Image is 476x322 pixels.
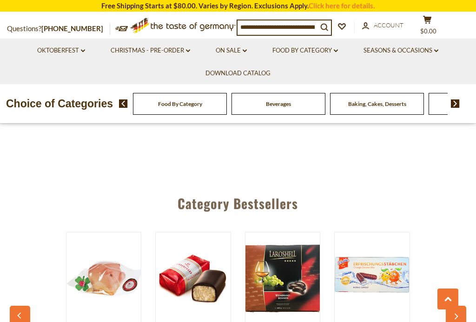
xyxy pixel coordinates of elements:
a: Click here for details. [309,1,375,10]
a: Christmas - PRE-ORDER [111,46,190,56]
img: previous arrow [119,99,128,108]
a: Beverages [266,100,291,107]
a: Seasons & Occasions [364,46,438,56]
a: Baking, Cakes, Desserts [348,100,406,107]
div: Category Bestsellers [14,182,462,220]
a: Food By Category [272,46,338,56]
img: Niederegger Pure Marzipan Good Luck Pigs, .44 oz [66,241,141,316]
img: next arrow [451,99,460,108]
a: Food By Category [158,100,202,107]
span: Account [374,21,403,29]
button: $0.00 [413,15,441,39]
a: Oktoberfest [37,46,85,56]
a: On Sale [216,46,247,56]
a: [PHONE_NUMBER] [41,24,103,33]
a: Download Catalog [205,68,271,79]
img: Laroshell German Chocolate Brandy Beans 14 oz. [245,241,320,316]
img: De Beukelaer Chocolate Citrus Refreshment Sticks, 75 g. [335,241,410,316]
img: Niederegger [156,251,231,305]
span: $0.00 [420,27,436,35]
p: Questions? [7,23,110,35]
a: Account [362,20,403,31]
